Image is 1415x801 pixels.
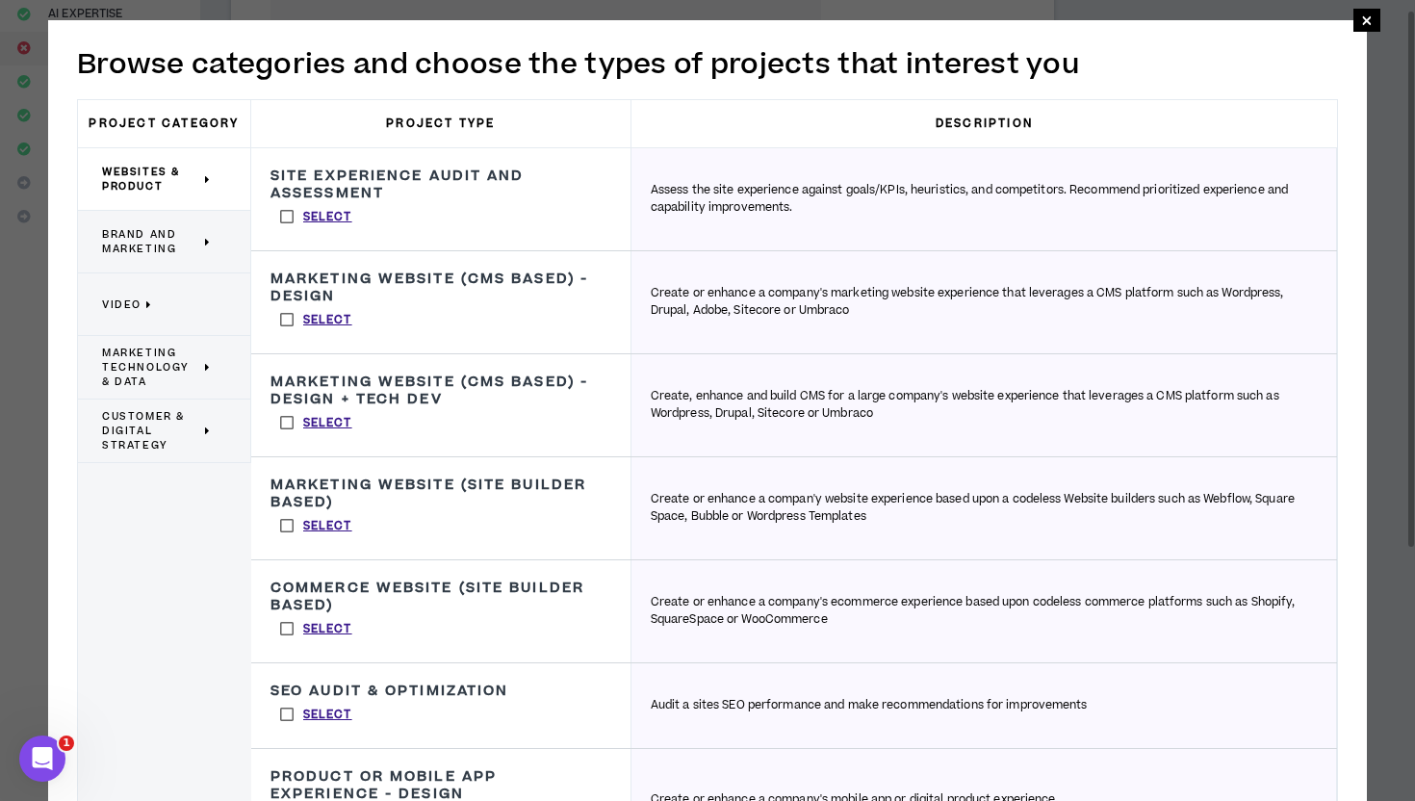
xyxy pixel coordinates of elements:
p: Create or enhance a company's marketing website experience that leverages a CMS platform such as ... [651,285,1317,320]
p: Select [303,621,352,638]
p: Select [303,312,352,329]
iframe: Intercom live chat [19,736,65,782]
h3: Marketing Website (CMS Based) - Design [270,271,611,305]
p: Create, enhance and build CMS for a large company's website experience that leverages a CMS platf... [651,388,1317,423]
span: Brand and Marketing [102,227,200,256]
p: Create or enhance a compan'y website experience based upon a codeless Website builders such as We... [651,491,1317,526]
p: Select [303,518,352,535]
span: × [1361,9,1373,32]
h3: Marketing Website (CMS Based) - Design + Tech Dev [270,374,611,408]
h3: Commerce Website (Site Builder Based) [270,580,611,614]
h3: Marketing Website (Site Builder Based) [270,477,611,511]
span: Marketing Technology & Data [102,346,200,389]
span: 1 [59,736,74,751]
p: Assess the site experience against goals/KPIs, heuristics, and competitors. Recommend prioritized... [651,182,1317,217]
p: Select [303,415,352,432]
p: Select [303,209,352,226]
p: Create or enhance a company's ecommerce experience based upon codeless commerce platforms such as... [651,594,1317,629]
h3: SEO Audit & Optimization [270,683,508,700]
h3: Project Type [251,100,631,147]
span: Video [102,297,141,312]
h3: Description [631,100,1337,147]
p: Select [303,707,352,724]
h3: Project Category [78,100,251,147]
span: Websites & Product [102,165,200,194]
span: Customer & Digital Strategy [102,409,200,452]
h2: Browse categories and choose the types of projects that interest you [77,44,1338,85]
h3: Site Experience Audit and Assessment [270,168,611,202]
p: Audit a sites SEO performance and make recommendations for improvements [651,697,1088,714]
